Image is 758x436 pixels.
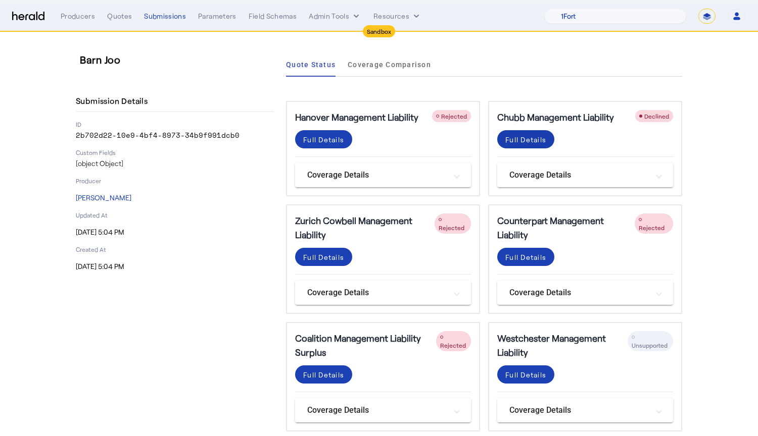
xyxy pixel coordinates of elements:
p: 2b702d22-10e9-4bf4-8973-34b9f991dcb0 [76,130,274,140]
h4: Submission Details [76,95,152,107]
button: internal dropdown menu [309,11,361,21]
div: Full Details [505,369,546,380]
mat-expansion-panel-header: Coverage Details [295,281,471,305]
div: Producers [61,11,95,21]
span: Rejected [439,224,464,231]
mat-panel-title: Coverage Details [509,169,649,181]
p: ID [76,120,274,128]
mat-panel-title: Coverage Details [509,404,649,416]
div: Quotes [107,11,132,21]
mat-expansion-panel-header: Coverage Details [497,163,673,187]
a: Quote Status [286,52,336,77]
div: Full Details [303,252,344,262]
p: [object Object] [76,158,274,169]
span: Rejected [440,342,466,349]
div: Full Details [505,134,546,145]
div: Full Details [303,134,344,145]
p: Producer [76,177,274,185]
div: Full Details [303,369,344,380]
button: Resources dropdown menu [373,11,421,21]
p: Updated At [76,211,274,219]
mat-panel-title: Coverage Details [307,287,447,299]
button: Full Details [295,248,352,266]
h5: Counterpart Management Liability [497,213,635,242]
p: Created At [76,245,274,253]
div: Parameters [198,11,236,21]
h3: Barn Joo [80,52,278,67]
div: Submissions [144,11,186,21]
span: Rejected [441,113,467,120]
div: Sandbox [363,25,396,37]
span: Coverage Comparison [348,61,431,68]
mat-expansion-panel-header: Coverage Details [295,163,471,187]
mat-panel-title: Coverage Details [509,287,649,299]
img: Herald Logo [12,12,44,21]
mat-expansion-panel-header: Coverage Details [497,398,673,422]
button: Full Details [497,365,554,384]
h5: Zurich Cowbell Management Liability [295,213,435,242]
a: Coverage Comparison [348,52,431,77]
button: Full Details [497,130,554,148]
mat-panel-title: Coverage Details [307,404,447,416]
h5: Chubb Management Liability [497,110,614,124]
span: Declined [644,113,669,120]
mat-expansion-panel-header: Coverage Details [497,281,673,305]
span: Unsupported [632,342,668,349]
button: Full Details [295,365,352,384]
p: [PERSON_NAME] [76,193,274,203]
span: Rejected [639,224,665,231]
span: Quote Status [286,61,336,68]
h5: Coalition Management Liability Surplus [295,331,436,359]
button: Full Details [295,130,352,148]
p: [DATE] 5:04 PM [76,227,274,237]
h5: Westchester Management Liability [497,331,628,359]
mat-panel-title: Coverage Details [307,169,447,181]
mat-expansion-panel-header: Coverage Details [295,398,471,422]
p: Custom Fields [76,148,274,156]
button: Full Details [497,248,554,266]
div: Full Details [505,252,546,262]
div: Field Schemas [249,11,297,21]
p: [DATE] 5:04 PM [76,261,274,271]
h5: Hanover Management Liability [295,110,418,124]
